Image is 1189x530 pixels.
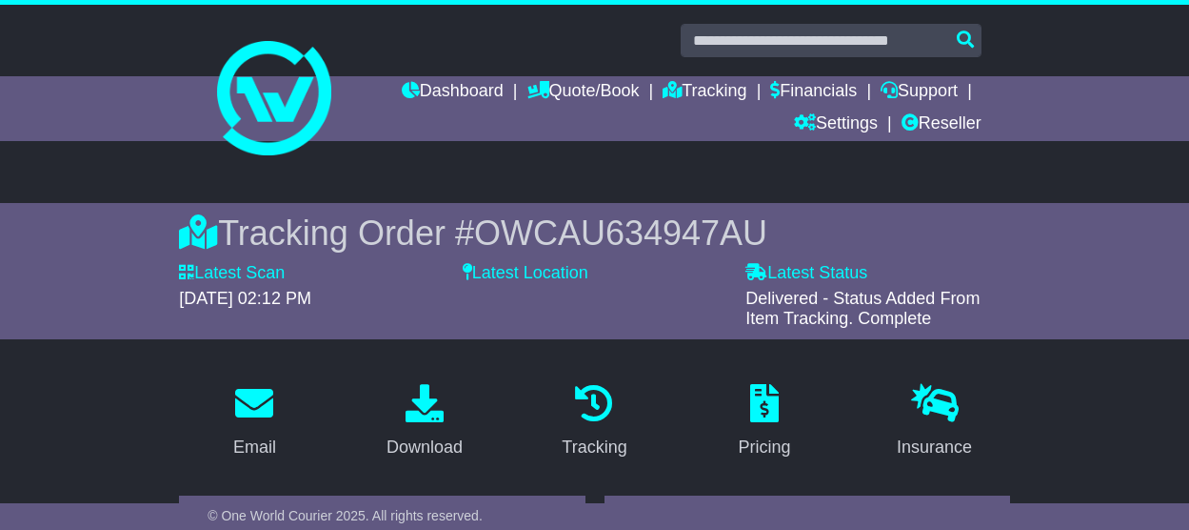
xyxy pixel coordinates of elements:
[562,435,626,460] div: Tracking
[463,263,588,284] label: Latest Location
[179,213,1010,254] div: Tracking Order #
[745,289,980,329] span: Delivered - Status Added From Item Tracking. Complete
[745,263,867,284] label: Latest Status
[663,76,746,109] a: Tracking
[374,377,475,467] a: Download
[739,435,791,460] div: Pricing
[179,289,311,308] span: [DATE] 02:12 PM
[233,435,276,460] div: Email
[402,76,504,109] a: Dashboard
[474,214,767,253] span: OWCAU634947AU
[881,76,958,109] a: Support
[902,109,981,141] a: Reseller
[794,109,878,141] a: Settings
[208,508,483,523] span: © One World Courier 2025. All rights reserved.
[726,377,803,467] a: Pricing
[897,435,972,460] div: Insurance
[770,76,857,109] a: Financials
[221,377,288,467] a: Email
[884,377,984,467] a: Insurance
[386,435,463,460] div: Download
[549,377,639,467] a: Tracking
[527,76,640,109] a: Quote/Book
[179,263,285,284] label: Latest Scan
